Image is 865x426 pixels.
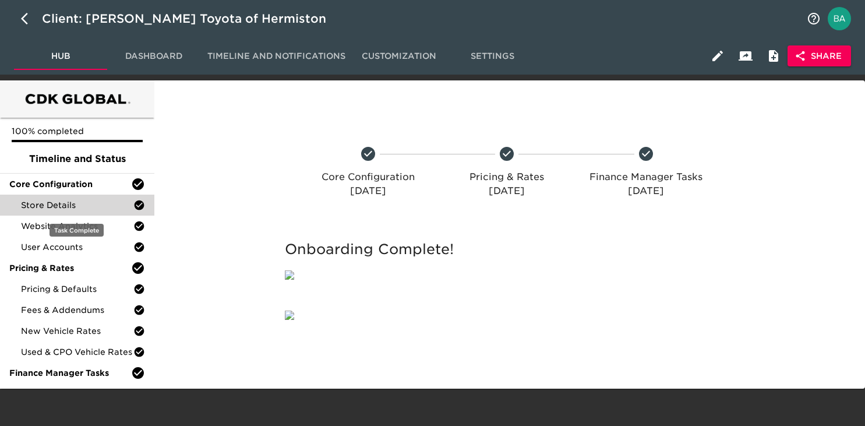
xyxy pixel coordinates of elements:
[21,199,133,211] span: Store Details
[303,184,433,198] p: [DATE]
[800,5,828,33] button: notifications
[285,311,294,320] img: qkibX1zbU72zw90W6Gan%2FTemplates%2FRjS7uaFIXtg43HUzxvoG%2F3e51d9d6-1114-4229-a5bf-f5ca567b6beb.jpg
[581,184,711,198] p: [DATE]
[359,49,439,64] span: Customization
[303,170,433,184] p: Core Configuration
[285,270,294,280] img: qkibX1zbU72zw90W6Gan%2FTemplates%2FRjS7uaFIXtg43HUzxvoG%2F5032e6d8-b7fd-493e-871b-cf634c9dfc87.png
[9,262,131,274] span: Pricing & Rates
[760,42,788,70] button: Internal Notes and Comments
[21,388,133,400] span: Finance Product Menu
[42,9,343,28] div: Client: [PERSON_NAME] Toyota of Hermiston
[21,220,133,232] span: Website Analytics
[21,241,133,253] span: User Accounts
[732,42,760,70] button: Client View
[442,170,571,184] p: Pricing & Rates
[12,125,143,137] p: 100% completed
[828,7,851,30] img: Profile
[114,49,193,64] span: Dashboard
[9,178,131,190] span: Core Configuration
[9,152,145,166] span: Timeline and Status
[21,304,133,316] span: Fees & Addendums
[442,184,571,198] p: [DATE]
[21,49,100,64] span: Hub
[207,49,345,64] span: Timeline and Notifications
[21,283,133,295] span: Pricing & Defaults
[704,42,732,70] button: Edit Hub
[581,170,711,184] p: Finance Manager Tasks
[797,49,842,64] span: Share
[21,325,133,337] span: New Vehicle Rates
[285,240,729,259] h5: Onboarding Complete!
[453,49,532,64] span: Settings
[21,346,133,358] span: Used & CPO Vehicle Rates
[9,367,131,379] span: Finance Manager Tasks
[788,45,851,67] button: Share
